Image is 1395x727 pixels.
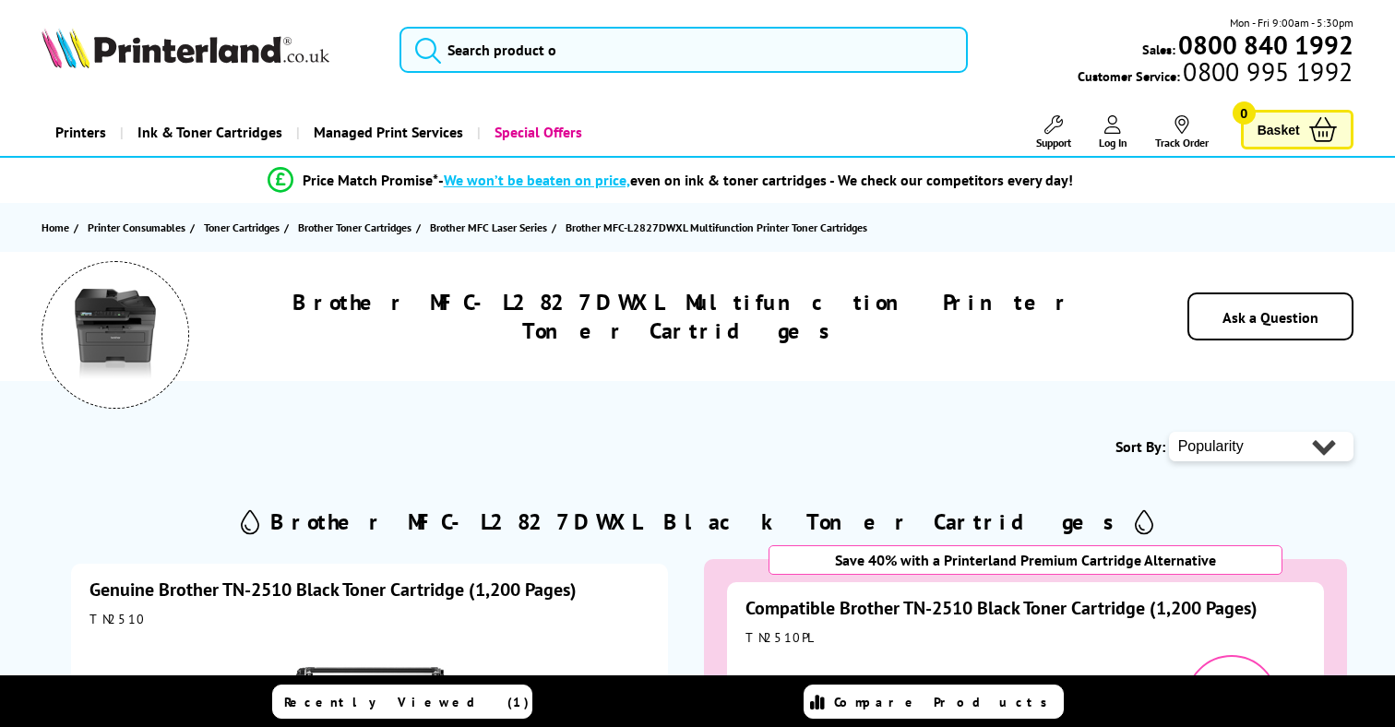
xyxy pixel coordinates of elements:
[88,218,185,237] span: Printer Consumables
[1115,437,1165,456] span: Sort By:
[303,171,438,189] span: Price Match Promise*
[430,218,552,237] a: Brother MFC Laser Series
[1230,14,1353,31] span: Mon - Fri 9:00am - 5:30pm
[430,218,547,237] span: Brother MFC Laser Series
[42,28,376,72] a: Printerland Logo
[1178,28,1353,62] b: 0800 840 1992
[298,218,411,237] span: Brother Toner Cartridges
[88,218,190,237] a: Printer Consumables
[1036,136,1071,149] span: Support
[399,27,968,73] input: Search product o
[296,109,477,156] a: Managed Print Services
[1258,117,1300,142] span: Basket
[444,171,630,189] span: We won’t be beaten on price,
[298,218,416,237] a: Brother Toner Cartridges
[1078,63,1353,85] span: Customer Service:
[1175,36,1353,54] a: 0800 840 1992
[1099,136,1127,149] span: Log In
[270,507,1126,536] h2: Brother MFC-L2827DWXL Black Toner Cartridges
[204,218,280,237] span: Toner Cartridges
[89,611,649,627] div: TN2510
[1241,110,1353,149] a: Basket 0
[42,28,329,68] img: Printerland Logo
[69,289,161,381] img: Brother MFC-L2827DWXL Multifunction Printer Toner Cartridges
[1099,115,1127,149] a: Log In
[566,220,867,234] span: Brother MFC-L2827DWXL Multifunction Printer Toner Cartridges
[272,685,532,719] a: Recently Viewed (1)
[769,545,1282,575] div: Save 40% with a Printerland Premium Cartridge Alternative
[834,694,1057,710] span: Compare Products
[1036,115,1071,149] a: Support
[804,685,1064,719] a: Compare Products
[89,578,577,602] a: Genuine Brother TN-2510 Black Toner Cartridge (1,200 Pages)
[1233,101,1256,125] span: 0
[204,218,284,237] a: Toner Cartridges
[284,694,530,710] span: Recently Viewed (1)
[1180,63,1353,80] span: 0800 995 1992
[137,109,282,156] span: Ink & Toner Cartridges
[477,109,596,156] a: Special Offers
[243,288,1122,345] h1: Brother MFC-L2827DWXL Multifunction Printer Toner Cartridges
[1142,41,1175,58] span: Sales:
[1222,308,1318,327] a: Ask a Question
[9,164,1330,197] li: modal_Promise
[120,109,296,156] a: Ink & Toner Cartridges
[42,109,120,156] a: Printers
[1155,115,1209,149] a: Track Order
[745,596,1258,620] a: Compatible Brother TN-2510 Black Toner Cartridge (1,200 Pages)
[745,629,1305,646] div: TN2510PL
[1216,671,1246,689] span: Save
[438,171,1073,189] div: - even on ink & toner cartridges - We check our competitors every day!
[42,218,74,237] a: Home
